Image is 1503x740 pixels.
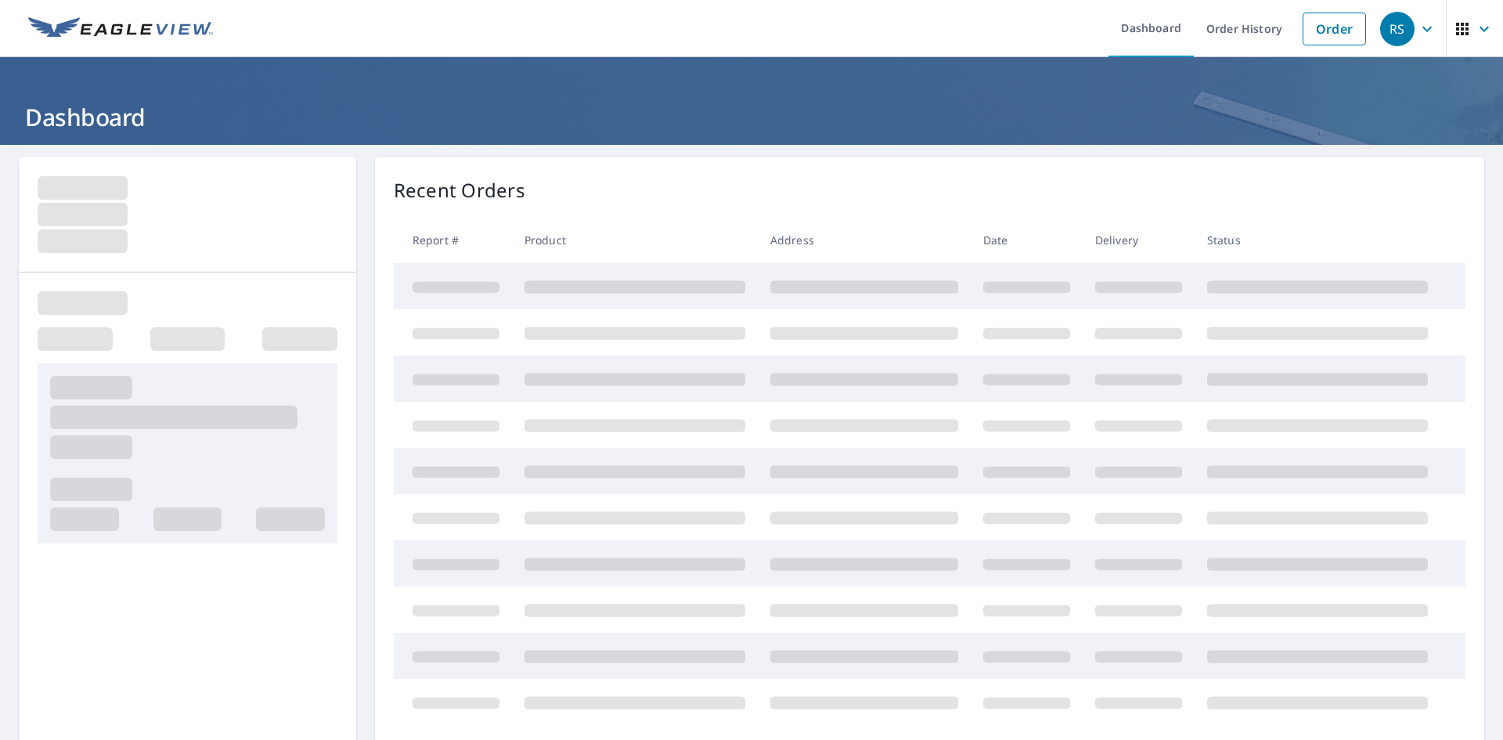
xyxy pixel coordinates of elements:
a: Order [1303,13,1366,45]
img: EV Logo [28,17,213,41]
th: Delivery [1083,217,1195,263]
th: Product [512,217,758,263]
div: RS [1380,12,1415,46]
th: Address [758,217,971,263]
th: Status [1195,217,1440,263]
h1: Dashboard [19,101,1484,133]
p: Recent Orders [394,176,525,204]
th: Date [971,217,1083,263]
th: Report # [394,217,512,263]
